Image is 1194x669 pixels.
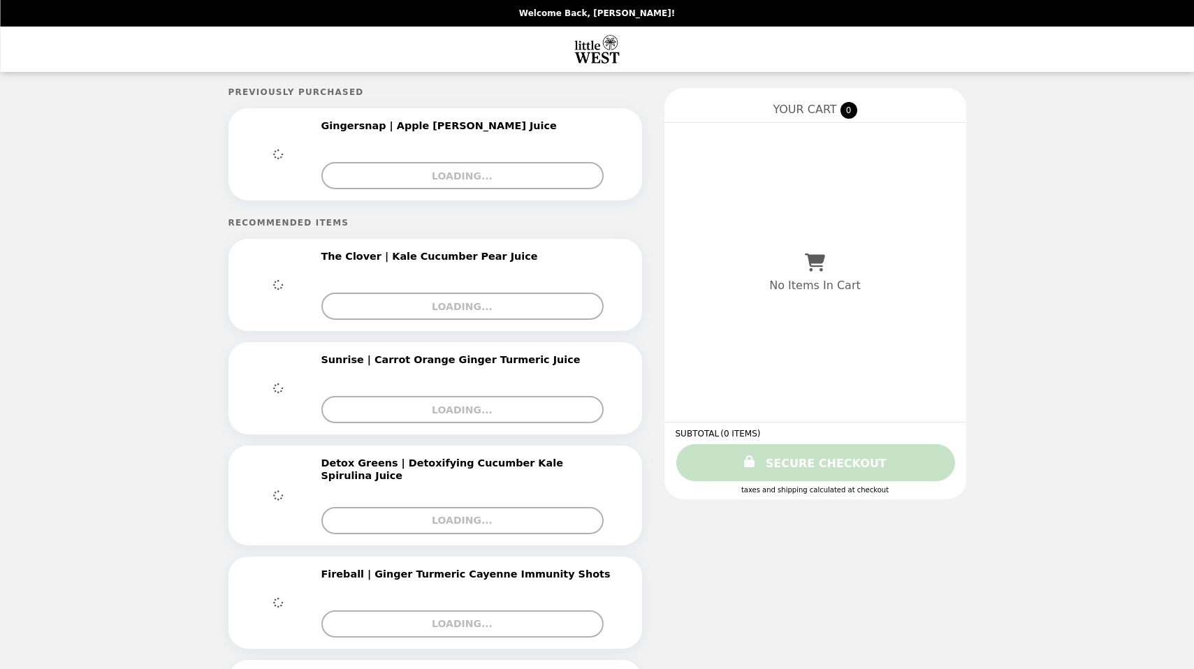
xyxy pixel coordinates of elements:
h5: Recommended Items [228,218,642,228]
div: Taxes and Shipping calculated at checkout [676,486,955,494]
h2: Fireball | Ginger Turmeric Cayenne Immunity Shots [321,568,616,580]
p: Welcome Back, [PERSON_NAME]! [519,8,675,18]
img: Brand Logo [574,35,619,64]
span: 0 [840,102,857,119]
p: No Items In Cart [769,279,860,292]
h5: Previously Purchased [228,87,642,97]
h2: Sunrise | Carrot Orange Ginger Turmeric Juice [321,353,586,366]
h2: Gingersnap | Apple [PERSON_NAME] Juice [321,119,562,132]
h2: The Clover | Kale Cucumber Pear Juice [321,250,544,263]
span: YOUR CART [773,103,836,116]
span: ( 0 ITEMS ) [720,429,760,439]
span: SUBTOTAL [676,429,721,439]
h2: Detox Greens | Detoxifying Cucumber Kale Spirulina Juice [321,457,621,483]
